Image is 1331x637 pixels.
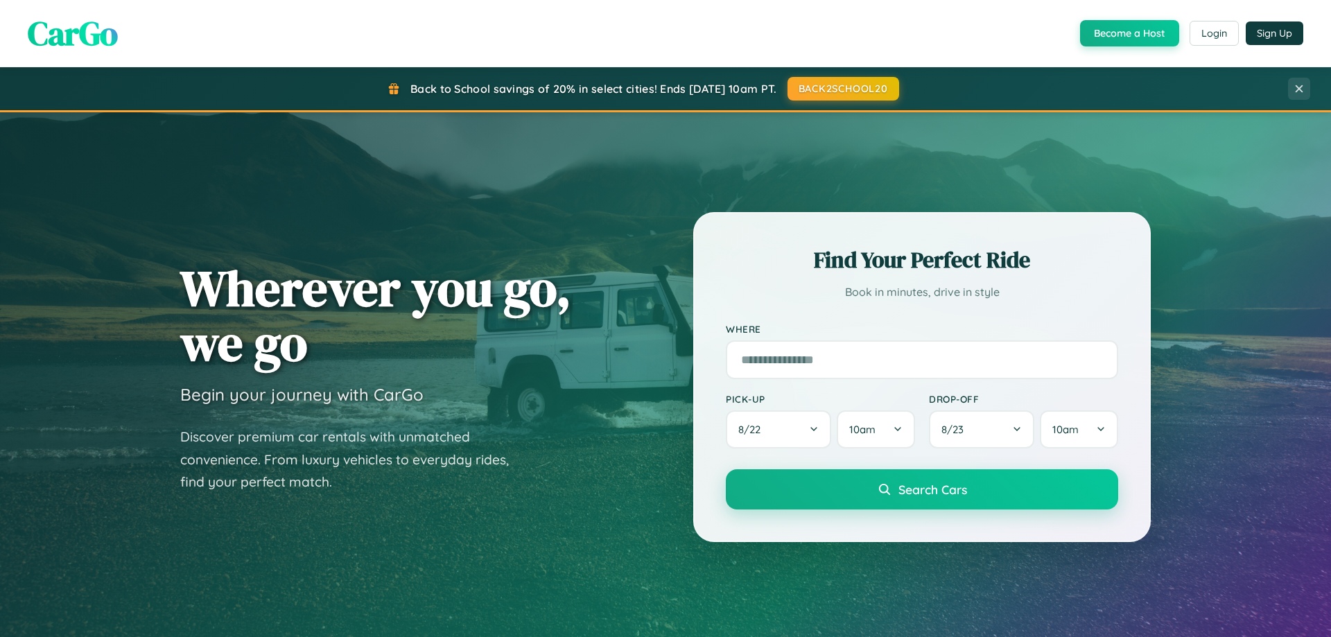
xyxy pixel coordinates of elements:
h1: Wherever you go, we go [180,261,571,370]
button: Login [1190,21,1239,46]
button: 10am [837,410,915,448]
p: Book in minutes, drive in style [726,282,1118,302]
span: 10am [1052,423,1079,436]
button: Sign Up [1246,21,1303,45]
span: 8 / 22 [738,423,767,436]
span: 10am [849,423,876,436]
button: Become a Host [1080,20,1179,46]
label: Drop-off [929,393,1118,405]
label: Pick-up [726,393,915,405]
span: CarGo [28,10,118,56]
h2: Find Your Perfect Ride [726,245,1118,275]
button: BACK2SCHOOL20 [788,77,899,101]
span: Search Cars [898,482,967,497]
button: 8/22 [726,410,831,448]
span: 8 / 23 [941,423,971,436]
label: Where [726,323,1118,335]
button: 8/23 [929,410,1034,448]
h3: Begin your journey with CarGo [180,384,424,405]
button: 10am [1040,410,1118,448]
span: Back to School savings of 20% in select cities! Ends [DATE] 10am PT. [410,82,776,96]
button: Search Cars [726,469,1118,509]
p: Discover premium car rentals with unmatched convenience. From luxury vehicles to everyday rides, ... [180,426,527,494]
